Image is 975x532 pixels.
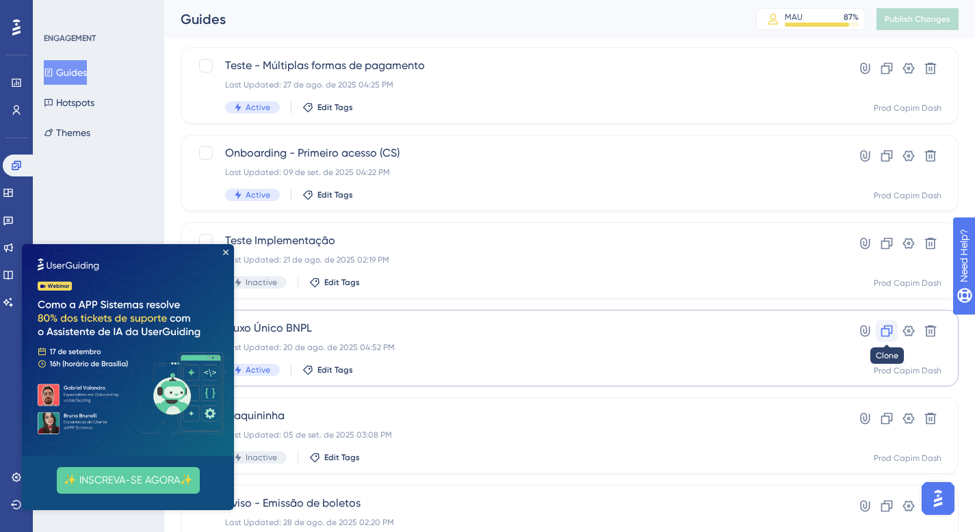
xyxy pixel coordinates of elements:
[225,167,805,178] div: Last Updated: 09 de set. de 2025 04:22 PM
[201,5,207,11] div: Close Preview
[225,429,805,440] div: Last Updated: 05 de set. de 2025 03:08 PM
[225,232,805,249] span: Teste Implementação
[874,365,941,376] div: Prod Capim Dash
[44,60,87,85] button: Guides
[225,145,805,161] span: Onboarding - Primeiro acesso (CS)
[324,452,360,463] span: Edit Tags
[302,102,353,113] button: Edit Tags
[225,495,805,511] span: Aviso - Emissão de boletos
[324,277,360,288] span: Edit Tags
[874,190,941,201] div: Prod Capim Dash
[246,452,277,463] span: Inactive
[874,453,941,464] div: Prod Capim Dash
[246,277,277,288] span: Inactive
[874,278,941,289] div: Prod Capim Dash
[246,189,270,200] span: Active
[844,12,859,23] div: 87 %
[32,3,86,20] span: Need Help?
[181,10,722,29] div: Guides
[44,90,94,115] button: Hotspots
[785,12,803,23] div: MAU
[225,408,805,424] span: Maquininha
[225,320,805,336] span: Fluxo Único BNPL
[225,254,805,265] div: Last Updated: 21 de ago. de 2025 02:19 PM
[225,517,805,528] div: Last Updated: 28 de ago. de 2025 02:20 PM
[885,14,950,25] span: Publish Changes
[225,79,805,90] div: Last Updated: 27 de ago. de 2025 04:25 PM
[874,103,941,114] div: Prod Capim Dash
[35,223,178,250] button: ✨ INSCREVA-SE AGORA✨
[309,277,360,288] button: Edit Tags
[317,189,353,200] span: Edit Tags
[44,120,90,145] button: Themes
[317,364,353,375] span: Edit Tags
[302,364,353,375] button: Edit Tags
[225,57,805,74] span: Teste - Múltiplas formas de pagamento
[309,452,360,463] button: Edit Tags
[302,189,353,200] button: Edit Tags
[44,33,96,44] div: ENGAGEMENT
[246,364,270,375] span: Active
[246,102,270,113] span: Active
[225,342,805,353] div: Last Updated: 20 de ago. de 2025 04:52 PM
[918,478,959,519] iframe: UserGuiding AI Assistant Launcher
[876,8,959,30] button: Publish Changes
[317,102,353,113] span: Edit Tags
